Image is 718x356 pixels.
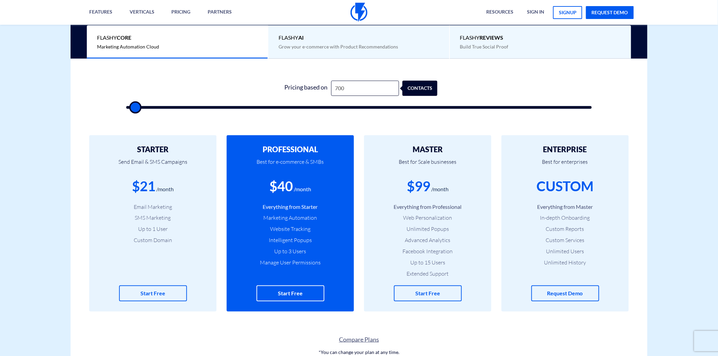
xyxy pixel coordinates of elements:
li: In-depth Onboarding [512,214,619,222]
div: CUSTOM [537,177,594,196]
span: Build True Social Proof [460,44,509,50]
b: REVIEWS [480,34,504,41]
div: /month [156,185,174,193]
span: Flashy [460,34,621,42]
li: Email Marketing [99,203,206,211]
h2: MASTER [374,145,481,154]
span: Flashy [97,34,258,42]
li: Unlimited History [512,259,619,266]
p: *You can change your plan at any time. [71,349,647,356]
a: Request Demo [531,285,599,301]
h2: PROFESSIONAL [237,145,344,154]
li: Everything from Professional [374,203,481,211]
li: Marketing Automation [237,214,344,222]
li: Custom Domain [99,236,206,244]
span: Marketing Automation Cloud [97,44,159,50]
p: Best for e-commerce & SMBs [237,154,344,177]
div: $99 [407,177,430,196]
div: $21 [132,177,155,196]
li: SMS Marketing [99,214,206,222]
li: Extended Support [374,270,481,278]
li: Up to 3 Users [237,248,344,255]
b: AI [298,34,304,41]
div: /month [294,185,311,193]
div: /month [431,185,449,193]
a: signup [553,6,582,19]
span: Flashy [279,34,439,42]
p: Best for enterprises [512,154,619,177]
li: Custom Reports [512,225,619,233]
span: Grow your e-commerce with Product Recommendations [279,44,398,50]
li: Advanced Analytics [374,236,481,244]
div: Pricing based on [280,81,331,96]
p: Send Email & SMS Campaigns [99,154,206,177]
a: Start Free [119,285,187,301]
div: $40 [269,177,293,196]
a: Start Free [257,285,324,301]
a: Start Free [394,285,462,301]
a: Compare Plans [71,335,647,344]
li: Intelligent Popups [237,236,344,244]
a: request demo [586,6,634,19]
li: Manage User Permissions [237,259,344,266]
h2: STARTER [99,145,206,154]
div: contacts [410,81,445,96]
h2: ENTERPRISE [512,145,619,154]
li: Website Tracking [237,225,344,233]
li: Everything from Starter [237,203,344,211]
li: Facebook Integration [374,248,481,255]
li: Up to 1 User [99,225,206,233]
p: Best for Scale businesses [374,154,481,177]
li: Everything from Master [512,203,619,211]
li: Unlimited Popups [374,225,481,233]
li: Up to 15 Users [374,259,481,266]
li: Web Personalization [374,214,481,222]
li: Custom Services [512,236,619,244]
b: Core [117,34,131,41]
li: Unlimited Users [512,248,619,255]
